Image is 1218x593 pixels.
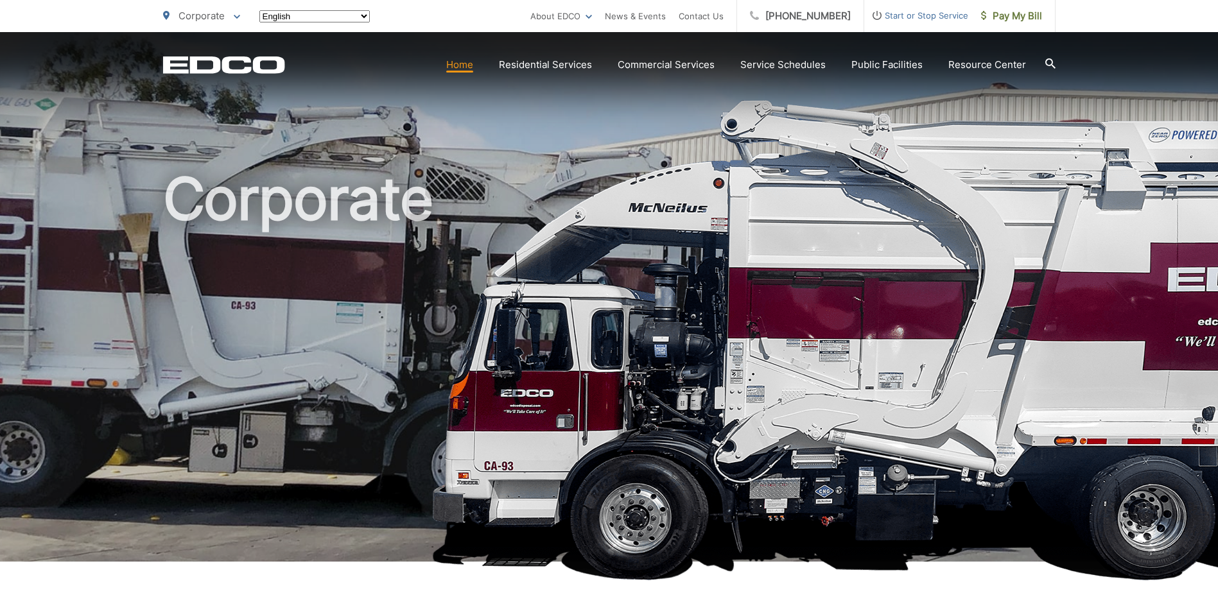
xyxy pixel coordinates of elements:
[740,57,826,73] a: Service Schedules
[605,8,666,24] a: News & Events
[851,57,923,73] a: Public Facilities
[981,8,1042,24] span: Pay My Bill
[259,10,370,22] select: Select a language
[163,56,285,74] a: EDCD logo. Return to the homepage.
[446,57,473,73] a: Home
[618,57,715,73] a: Commercial Services
[178,10,225,22] span: Corporate
[530,8,592,24] a: About EDCO
[679,8,724,24] a: Contact Us
[499,57,592,73] a: Residential Services
[163,167,1056,573] h1: Corporate
[948,57,1026,73] a: Resource Center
